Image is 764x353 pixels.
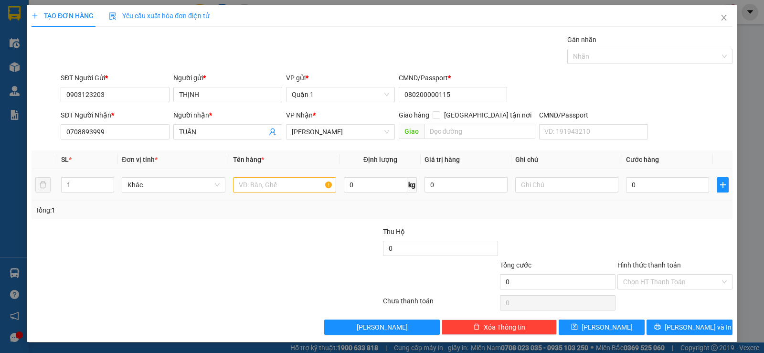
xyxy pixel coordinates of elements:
[286,73,395,83] div: VP gửi
[269,128,276,136] span: user-add
[571,323,578,331] span: save
[122,156,158,163] span: Đơn vị tính
[567,36,596,43] label: Gán nhãn
[12,62,35,107] b: Trà Lan Viên
[582,322,633,332] span: [PERSON_NAME]
[104,12,127,35] img: logo.jpg
[539,110,648,120] div: CMND/Passport
[399,124,424,139] span: Giao
[717,177,729,193] button: plus
[32,12,38,19] span: plus
[626,156,659,163] span: Cước hàng
[32,12,94,20] span: TẠO ĐƠN HÀNG
[424,177,508,193] input: 0
[109,12,210,20] span: Yêu cầu xuất hóa đơn điện tử
[442,320,557,335] button: deleteXóa Thông tin
[511,150,622,169] th: Ghi chú
[424,124,536,139] input: Dọc đường
[617,261,681,269] label: Hình thức thanh toán
[711,5,737,32] button: Close
[720,14,728,21] span: close
[399,73,508,83] div: CMND/Passport
[665,322,732,332] span: [PERSON_NAME] và In
[357,322,408,332] span: [PERSON_NAME]
[363,156,397,163] span: Định lượng
[440,110,535,120] span: [GEOGRAPHIC_DATA] tận nơi
[515,177,618,193] input: Ghi Chú
[559,320,645,335] button: save[PERSON_NAME]
[35,177,51,193] button: delete
[173,110,282,120] div: Người nhận
[80,36,131,44] b: [DOMAIN_NAME]
[473,323,480,331] span: delete
[647,320,732,335] button: printer[PERSON_NAME] và In
[324,320,439,335] button: [PERSON_NAME]
[484,322,525,332] span: Xóa Thông tin
[61,73,170,83] div: SĐT Người Gửi
[61,110,170,120] div: SĐT Người Nhận
[654,323,661,331] span: printer
[109,12,117,20] img: icon
[80,45,131,57] li: (c) 2017
[424,156,460,163] span: Giá trị hàng
[500,261,531,269] span: Tổng cước
[59,14,95,108] b: Trà Lan Viên - Gửi khách hàng
[383,228,405,235] span: Thu Hộ
[233,177,336,193] input: VD: Bàn, Ghế
[173,73,282,83] div: Người gửi
[717,181,728,189] span: plus
[382,296,499,312] div: Chưa thanh toán
[127,178,219,192] span: Khác
[61,156,69,163] span: SL
[292,125,389,139] span: Lê Hồng Phong
[233,156,264,163] span: Tên hàng
[35,205,296,215] div: Tổng: 1
[399,111,429,119] span: Giao hàng
[407,177,417,193] span: kg
[292,87,389,102] span: Quận 1
[286,111,313,119] span: VP Nhận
